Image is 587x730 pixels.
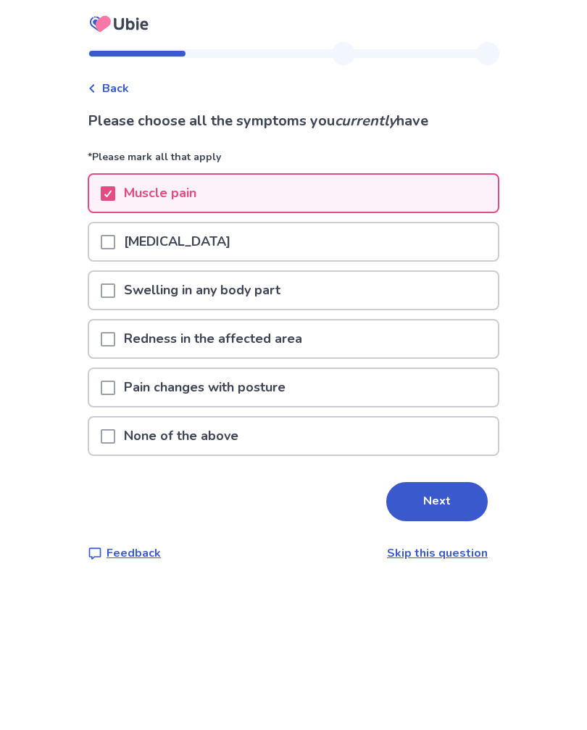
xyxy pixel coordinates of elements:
[88,544,161,562] a: Feedback
[88,149,499,173] p: *Please mark all that apply
[107,544,161,562] p: Feedback
[115,369,294,406] p: Pain changes with posture
[88,110,499,132] p: Please choose all the symptoms you have
[102,80,129,97] span: Back
[115,320,311,357] p: Redness in the affected area
[115,272,289,309] p: Swelling in any body part
[115,418,247,455] p: None of the above
[115,175,205,212] p: Muscle pain
[386,482,488,521] button: Next
[335,111,396,130] i: currently
[115,223,239,260] p: [MEDICAL_DATA]
[387,545,488,561] a: Skip this question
